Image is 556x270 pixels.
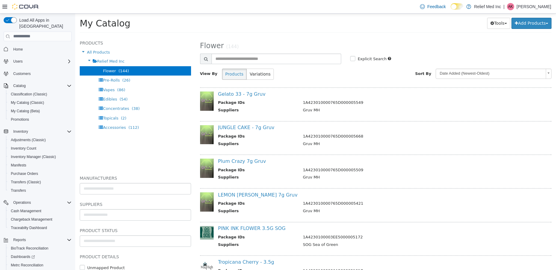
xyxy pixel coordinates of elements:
[11,180,41,185] span: Transfers (Classic)
[28,55,41,60] span: Flower
[11,254,35,259] span: Dashboards
[223,254,464,262] td: 1A42301000006A5000021317
[223,161,464,168] td: Gruv MH
[53,112,64,116] span: (112)
[143,86,223,94] th: Package IDs
[11,70,33,77] a: Customers
[11,58,25,65] button: Users
[8,91,50,98] a: Classification (Classic)
[13,129,28,134] span: Inventory
[223,94,464,101] td: Gruv MH
[6,144,74,153] button: Inventory Count
[11,236,72,244] span: Reports
[436,4,476,15] button: Add Products
[125,58,142,62] span: View By
[13,237,26,242] span: Reports
[17,17,72,29] span: Load All Apps in [GEOGRAPHIC_DATA]
[11,82,28,89] button: Catalog
[508,3,513,10] span: AK
[8,245,72,252] span: BioTrack Reconciliation
[1,45,74,54] button: Home
[6,98,74,107] button: My Catalog (Classic)
[171,55,199,66] button: Variations
[13,47,23,52] span: Home
[42,74,50,79] span: (86)
[13,200,31,205] span: Operations
[223,86,464,94] td: 1A423010000765D000005549
[8,107,42,115] a: My Catalog (Beta)
[13,71,31,76] span: Customers
[11,154,56,159] span: Inventory Manager (Classic)
[125,145,138,164] img: 150
[6,253,74,261] a: Dashboards
[11,263,43,268] span: Metrc Reconciliation
[361,55,468,65] span: Date Added (Newest-Oldest)
[5,213,116,221] h5: Product Status
[11,128,72,135] span: Inventory
[143,178,222,184] a: LEMON [PERSON_NAME] 7g Gruv
[46,102,51,107] span: (2)
[8,145,39,152] a: Inventory Count
[143,194,223,202] th: Suppliers
[11,100,44,105] span: My Catalog (Classic)
[223,127,464,135] td: Gruv MH
[8,170,41,177] a: Purchase Orders
[143,221,223,228] th: Package IDs
[125,112,138,131] img: 150
[5,240,116,247] h5: Product Details
[11,236,28,244] button: Reports
[6,261,74,269] button: Metrc Reconciliation
[13,59,23,64] span: Users
[517,3,551,10] p: [PERSON_NAME]
[5,161,116,168] h5: Manufacturers
[1,127,74,136] button: Inventory
[418,1,448,13] a: Feedback
[28,64,45,69] span: Pre-Rolls
[143,228,223,236] th: Suppliers
[143,111,199,117] a: JUNGLE CAKE - 7g Gruv
[1,198,74,207] button: Operations
[11,209,41,213] span: Cash Management
[8,216,72,223] span: Chargeback Management
[28,74,39,79] span: Vapes
[11,163,26,168] span: Manifests
[5,5,55,15] span: My Catalog
[8,262,46,269] a: Metrc Reconciliation
[8,187,72,194] span: Transfers
[8,91,72,98] span: Classification (Classic)
[28,102,43,107] span: Topicals
[8,153,72,160] span: Inventory Manager (Classic)
[6,115,74,124] button: Promotions
[125,246,138,258] img: 150
[223,194,464,202] td: Gruv MH
[143,254,223,262] th: Package IDs
[8,99,72,106] span: My Catalog (Classic)
[1,69,74,78] button: Customers
[223,187,464,194] td: 1A423010000765D000005421
[223,221,464,228] td: 1A4230100003EE5000005172
[11,225,47,230] span: Traceabilty Dashboard
[143,161,223,168] th: Suppliers
[143,94,223,101] th: Suppliers
[427,4,446,10] span: Feedback
[143,212,211,218] a: PINK INK FLOWER 3.5G SOG
[11,217,52,222] span: Chargeback Management
[143,120,223,127] th: Package IDs
[28,83,42,88] span: Edibles
[13,83,26,88] span: Catalog
[11,199,72,206] span: Operations
[11,45,72,53] span: Home
[8,162,29,169] a: Manifests
[6,207,74,215] button: Cash Management
[6,244,74,253] button: BioTrack Reconciliation
[223,120,464,127] td: 1A423010000765D000005668
[47,64,55,69] span: (26)
[474,3,501,10] p: Relief Med Inc
[412,4,435,15] button: Tools
[11,146,36,151] span: Inventory Count
[143,78,190,83] a: Gelato 33 - 7g Gruv
[1,236,74,244] button: Reports
[8,153,58,160] a: Inventory Manager (Classic)
[143,127,223,135] th: Suppliers
[6,186,74,195] button: Transfers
